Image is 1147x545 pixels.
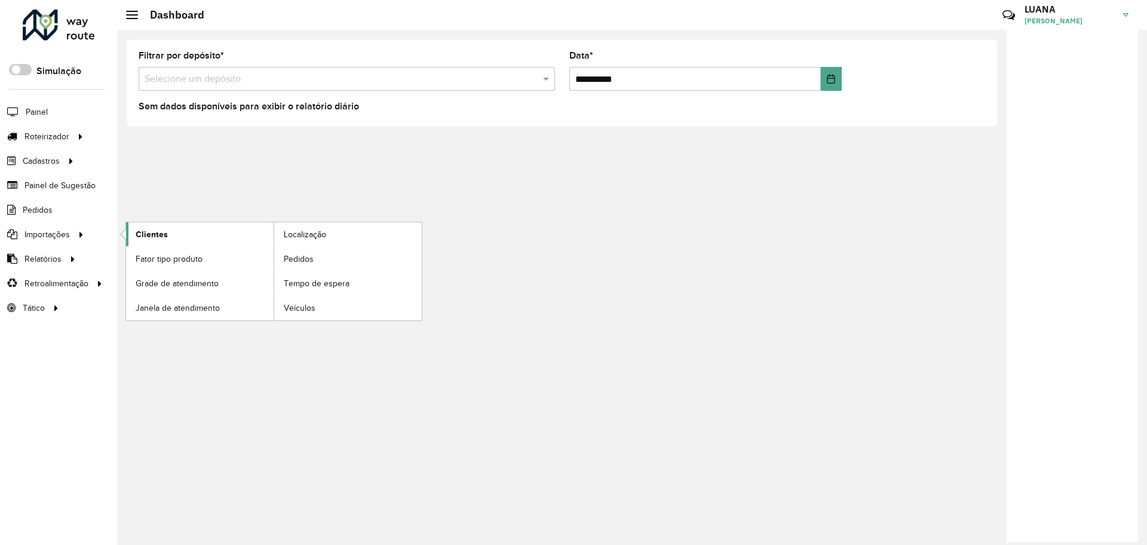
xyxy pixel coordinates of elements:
span: Retroalimentação [24,277,88,290]
button: Choose Date [821,67,842,91]
span: Tático [23,302,45,314]
h2: Dashboard [138,8,204,22]
a: Veículos [274,296,422,320]
span: Janela de atendimento [136,302,220,314]
span: [PERSON_NAME] [1025,16,1114,26]
a: Contato Rápido [996,2,1022,28]
label: Simulação [36,64,81,78]
span: Pedidos [23,204,53,216]
label: Sem dados disponíveis para exibir o relatório diário [139,99,359,114]
span: Cadastros [23,155,60,167]
span: Painel de Sugestão [24,179,96,192]
span: Roteirizador [24,130,69,143]
span: Grade de atendimento [136,277,219,290]
a: Janela de atendimento [126,296,274,320]
span: Veículos [284,302,315,314]
label: Data [569,48,593,63]
span: Clientes [136,228,168,241]
span: Pedidos [284,253,314,265]
span: Tempo de espera [284,277,349,290]
a: Clientes [126,222,274,246]
label: Filtrar por depósito [139,48,224,63]
span: Painel [26,106,48,118]
a: Fator tipo produto [126,247,274,271]
span: Importações [24,228,70,241]
a: Localização [274,222,422,246]
a: Grade de atendimento [126,271,274,295]
span: Fator tipo produto [136,253,203,265]
a: Tempo de espera [274,271,422,295]
span: Relatórios [24,253,62,265]
a: Pedidos [274,247,422,271]
span: Localização [284,228,326,241]
h3: LUANA [1025,4,1114,15]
